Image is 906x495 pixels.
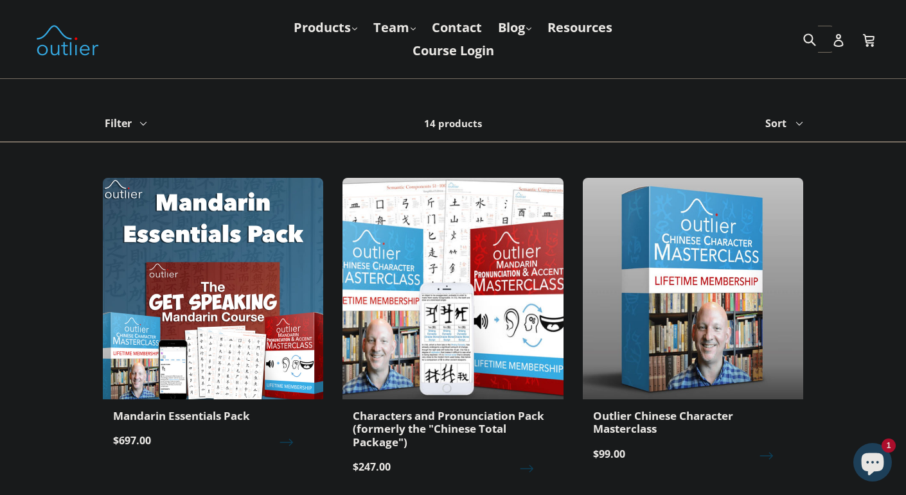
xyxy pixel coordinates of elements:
[593,410,793,436] div: Outlier Chinese Character Masterclass
[353,459,553,474] span: $247.00
[583,178,803,399] img: Outlier Chinese Character Masterclass Outlier Linguistics
[113,433,313,448] span: $697.00
[492,16,538,39] a: Blog
[35,21,100,58] img: Outlier Linguistics
[353,410,553,449] div: Characters and Pronunciation Pack (formerly the "Chinese Total Package")
[367,16,422,39] a: Team
[342,178,563,485] a: Characters and Pronunciation Pack (formerly the "Chinese Total Package") $247.00
[583,178,803,472] a: Outlier Chinese Character Masterclass $99.00
[849,443,896,485] inbox-online-store-chat: Shopify online store chat
[425,16,488,39] a: Contact
[406,39,501,62] a: Course Login
[800,26,835,52] input: Search
[103,178,323,458] a: Mandarin Essentials Pack $697.00
[103,178,323,399] img: Mandarin Essentials Pack
[593,446,793,462] span: $99.00
[541,16,619,39] a: Resources
[287,16,364,39] a: Products
[424,117,482,130] span: 14 products
[113,410,313,422] div: Mandarin Essentials Pack
[342,178,563,399] img: Chinese Total Package Outlier Linguistics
